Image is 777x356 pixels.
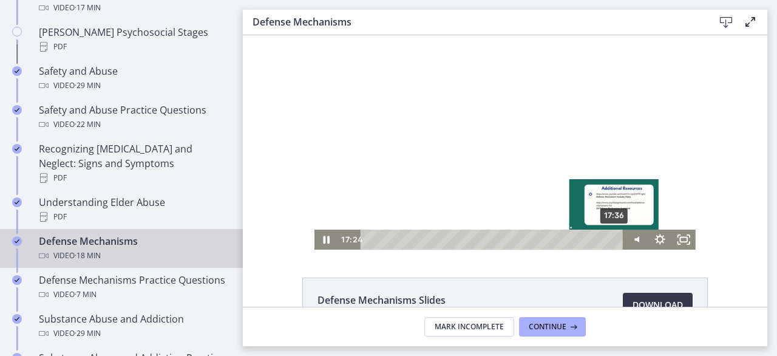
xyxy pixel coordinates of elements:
[39,210,228,224] div: PDF
[253,15,694,29] h3: Defense Mechanisms
[39,326,228,341] div: Video
[39,103,228,132] div: Safety and Abuse Practice Questions
[633,298,683,312] span: Download
[623,293,693,317] a: Download
[39,273,228,302] div: Defense Mechanisms Practice Questions
[12,144,22,154] i: Completed
[12,66,22,76] i: Completed
[435,322,504,332] span: Mark Incomplete
[39,1,228,15] div: Video
[405,194,429,214] button: Show settings menu
[12,236,22,246] i: Completed
[429,194,453,214] button: Fullscreen
[381,194,405,214] button: Mute
[12,314,22,324] i: Completed
[424,317,514,337] button: Mark Incomplete
[39,234,228,263] div: Defense Mechanisms
[39,171,228,185] div: PDF
[243,35,767,250] iframe: Video Lesson
[519,317,586,337] button: Continue
[39,195,228,224] div: Understanding Elder Abuse
[39,312,228,341] div: Substance Abuse and Addiction
[12,197,22,207] i: Completed
[39,142,228,185] div: Recognizing [MEDICAL_DATA] and Neglect: Signs and Symptoms
[529,322,566,332] span: Continue
[75,326,101,341] span: · 29 min
[75,78,101,93] span: · 29 min
[39,25,228,54] div: [PERSON_NAME] Psychosocial Stages
[75,287,97,302] span: · 7 min
[75,117,101,132] span: · 22 min
[75,1,101,15] span: · 17 min
[39,39,228,54] div: PDF
[317,293,446,307] span: Defense Mechanisms Slides
[39,248,228,263] div: Video
[39,64,228,93] div: Safety and Abuse
[39,117,228,132] div: Video
[12,275,22,285] i: Completed
[39,287,228,302] div: Video
[39,78,228,93] div: Video
[12,105,22,115] i: Completed
[75,248,101,263] span: · 18 min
